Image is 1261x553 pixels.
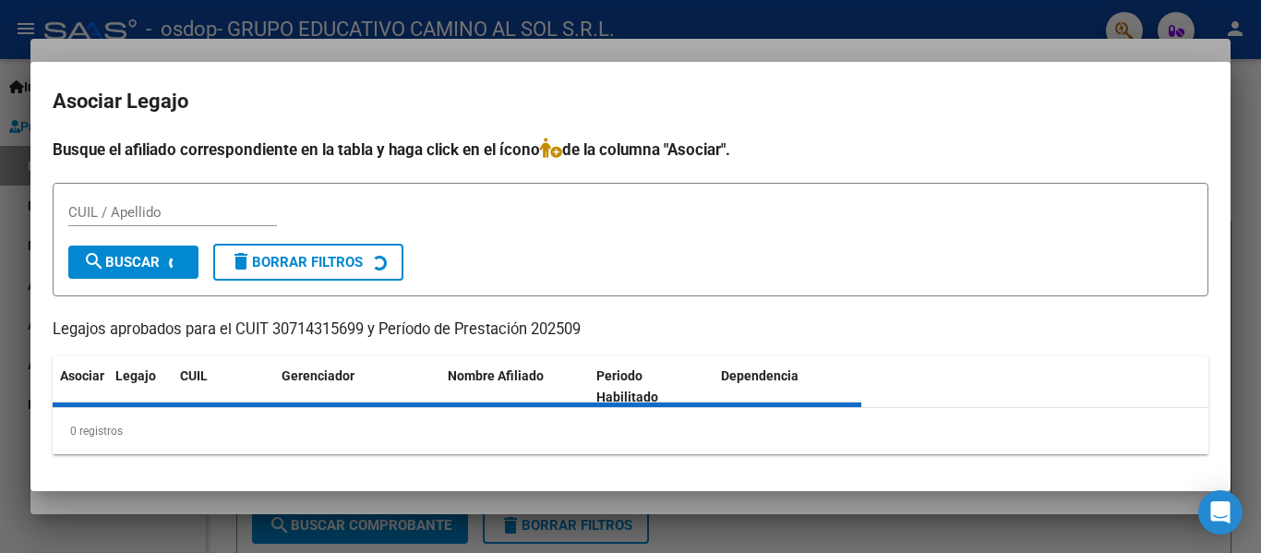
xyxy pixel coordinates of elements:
mat-icon: search [83,250,105,272]
h4: Busque el afiliado correspondiente en la tabla y haga click en el ícono de la columna "Asociar". [53,138,1208,162]
datatable-header-cell: CUIL [173,356,274,417]
span: Asociar [60,368,104,383]
p: Legajos aprobados para el CUIT 30714315699 y Período de Prestación 202509 [53,319,1208,342]
datatable-header-cell: Gerenciador [274,356,440,417]
span: Nombre Afiliado [448,368,544,383]
datatable-header-cell: Legajo [108,356,173,417]
div: Open Intercom Messenger [1198,490,1243,535]
datatable-header-cell: Periodo Habilitado [589,356,714,417]
div: 0 registros [53,408,1208,454]
span: Periodo Habilitado [596,368,658,404]
h2: Asociar Legajo [53,84,1208,119]
span: Legajo [115,368,156,383]
button: Buscar [68,246,198,279]
span: Dependencia [721,368,799,383]
button: Borrar Filtros [213,244,403,281]
datatable-header-cell: Nombre Afiliado [440,356,589,417]
span: Borrar Filtros [230,254,363,270]
span: CUIL [180,368,208,383]
span: Buscar [83,254,160,270]
datatable-header-cell: Asociar [53,356,108,417]
mat-icon: delete [230,250,252,272]
datatable-header-cell: Dependencia [714,356,862,417]
span: Gerenciador [282,368,354,383]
